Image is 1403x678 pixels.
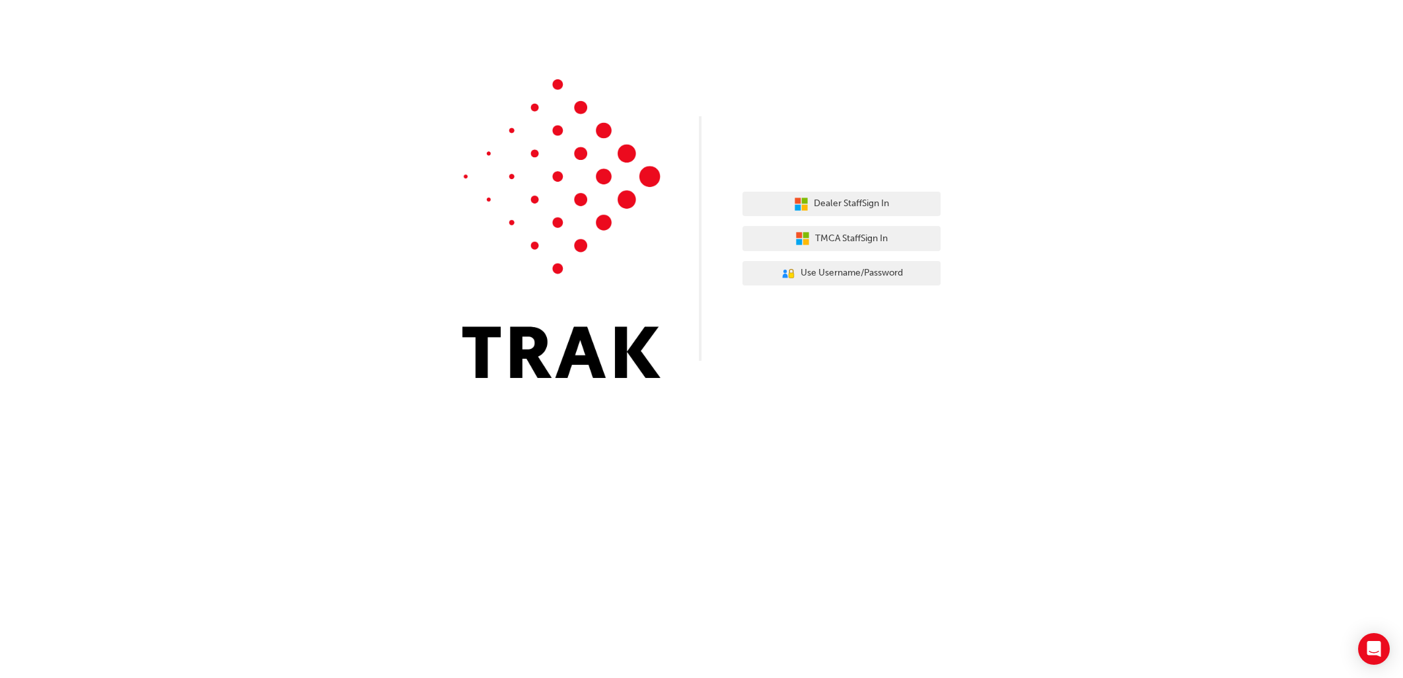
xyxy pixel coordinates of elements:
[801,266,903,281] span: Use Username/Password
[742,192,941,217] button: Dealer StaffSign In
[742,261,941,286] button: Use Username/Password
[1358,633,1390,665] div: Open Intercom Messenger
[742,226,941,251] button: TMCA StaffSign In
[815,231,888,246] span: TMCA Staff Sign In
[814,196,889,211] span: Dealer Staff Sign In
[462,79,661,378] img: Trak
